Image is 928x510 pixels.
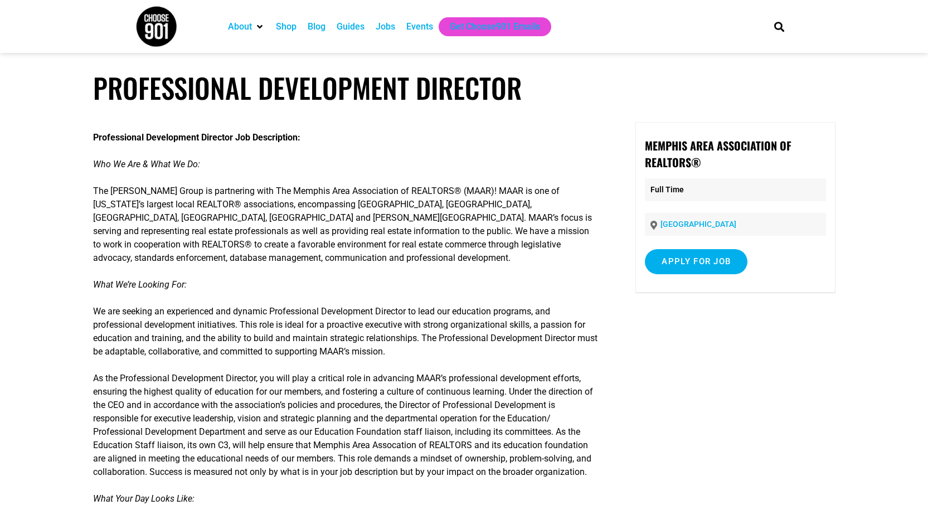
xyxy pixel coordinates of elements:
em: What We’re Looking For: [93,279,187,290]
a: [GEOGRAPHIC_DATA] [660,220,736,229]
a: Jobs [376,20,395,33]
strong: Memphis Area Association of REALTORS® [645,137,791,171]
div: Search [770,17,788,36]
em: Who We Are & What We Do: [93,159,200,169]
a: Guides [337,20,365,33]
a: Events [406,20,433,33]
h1: Professional Development Director [93,71,835,104]
input: Apply for job [645,249,747,274]
p: Full Time [645,178,825,201]
a: About [228,20,252,33]
p: As the Professional Development Director, you will play a critical role in advancing MAAR’s profe... [93,372,599,479]
a: Get Choose901 Emails [450,20,540,33]
a: Blog [308,20,325,33]
p: The [PERSON_NAME] Group is partnering with The Memphis Area Association of REALTORS® (MAAR)! MAAR... [93,184,599,265]
div: About [222,17,270,36]
nav: Main nav [222,17,755,36]
strong: Professional Development Director Job Description: [93,132,300,143]
a: Shop [276,20,297,33]
em: What Your Day Looks Like: [93,493,195,504]
p: We are seeking an experienced and dynamic Professional Development Director to lead our education... [93,305,599,358]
